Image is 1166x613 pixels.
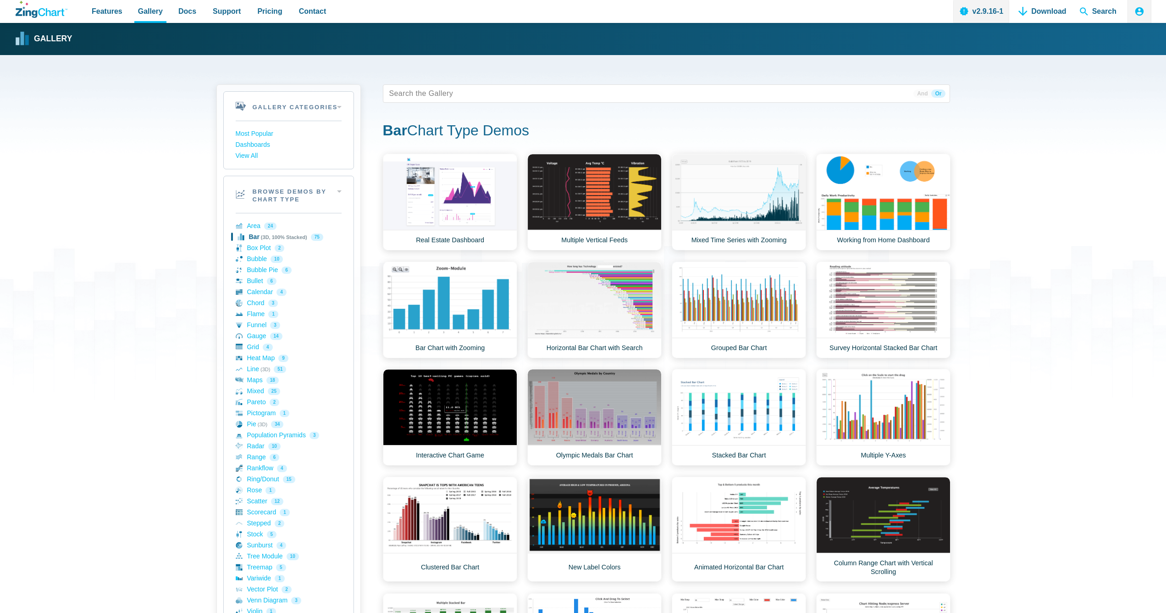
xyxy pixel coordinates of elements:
a: Mixed Time Series with Zooming [672,154,806,251]
a: View All [236,150,342,162]
strong: Gallery [34,35,72,43]
a: Dashboards [236,139,342,150]
span: Pricing [257,5,282,17]
a: Olympic Medals Bar Chart [527,369,662,466]
a: Column Range Chart with Vertical Scrolling [816,477,950,582]
a: Bar Chart with Zooming [383,262,517,358]
span: Gallery [138,5,163,17]
h2: Browse Demos By Chart Type [224,176,354,213]
a: Survey Horizontal Stacked Bar Chart [816,262,950,358]
span: Docs [178,5,196,17]
a: Animated Horizontal Bar Chart [672,477,806,582]
a: Horizontal Bar Chart with Search [527,262,662,358]
span: Support [213,5,241,17]
span: Features [92,5,122,17]
a: Working from Home Dashboard [816,154,950,251]
a: New Label Colors [527,477,662,582]
span: And [913,89,931,98]
a: Most Popular [236,128,342,139]
a: Clustered Bar Chart [383,477,517,582]
a: Real Estate Dashboard [383,154,517,251]
a: Multiple Vertical Feeds [527,154,662,251]
h1: Chart Type Demos [383,121,950,142]
a: Gallery [16,32,72,46]
strong: Bar [383,122,407,139]
a: Multiple Y-Axes [816,369,950,466]
a: Stacked Bar Chart [672,369,806,466]
span: Or [931,89,945,98]
h2: Gallery Categories [224,92,354,121]
a: Interactive Chart Game [383,369,517,466]
span: Contact [299,5,326,17]
a: ZingChart Logo. Click to return to the homepage [16,1,67,18]
a: Grouped Bar Chart [672,262,806,358]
